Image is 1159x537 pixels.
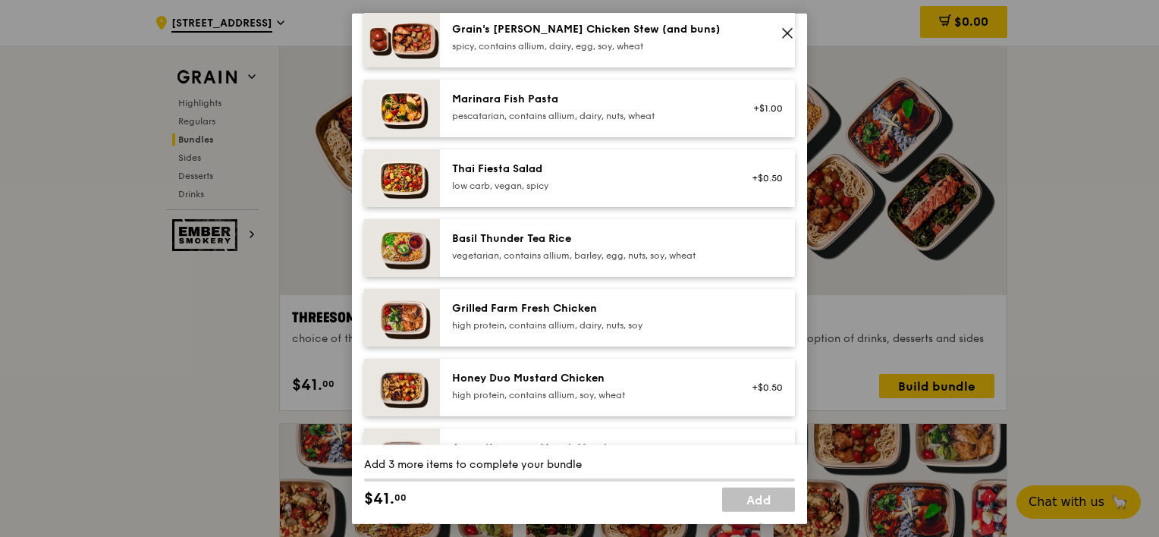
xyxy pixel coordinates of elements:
span: 00 [394,491,407,503]
img: daily_normal_Thai_Fiesta_Salad__Horizontal_.jpg [364,149,440,207]
div: vegetarian, contains allium, barley, egg, nuts, soy, wheat [452,250,724,262]
img: daily_normal_Ayam_Kampung_Masak_Merah_Horizontal_.jpg [364,429,440,486]
img: daily_normal_Honey_Duo_Mustard_Chicken__Horizontal_.jpg [364,359,440,416]
div: +$0.50 [743,172,783,184]
div: pescatarian, contains allium, dairy, nuts, wheat [452,110,724,122]
div: Thai Fiesta Salad [452,162,724,177]
div: Basil Thunder Tea Rice [452,231,724,247]
span: $41. [364,487,394,510]
div: Ayam Kampung Masak Merah [452,441,724,456]
a: Add [722,487,795,511]
img: daily_normal_Marinara_Fish_Pasta__Horizontal_.jpg [364,80,440,137]
img: daily_normal_Grains-Curry-Chicken-Stew-HORZ.jpg [364,10,440,68]
div: Add 3 more items to complete your bundle [364,457,795,472]
div: Grain's [PERSON_NAME] Chicken Stew (and buns) [452,22,724,37]
img: daily_normal_HORZ-Basil-Thunder-Tea-Rice.jpg [364,219,440,277]
div: low carb, vegan, spicy [452,180,724,192]
div: +$0.50 [743,382,783,394]
div: high protein, contains allium, dairy, nuts, soy [452,319,724,331]
div: spicy, contains allium, dairy, egg, soy, wheat [452,40,724,52]
div: Grilled Farm Fresh Chicken [452,301,724,316]
div: +$1.00 [743,102,783,115]
img: daily_normal_HORZ-Grilled-Farm-Fresh-Chicken.jpg [364,289,440,347]
div: Honey Duo Mustard Chicken [452,371,724,386]
div: Marinara Fish Pasta [452,92,724,107]
div: high protein, contains allium, soy, wheat [452,389,724,401]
